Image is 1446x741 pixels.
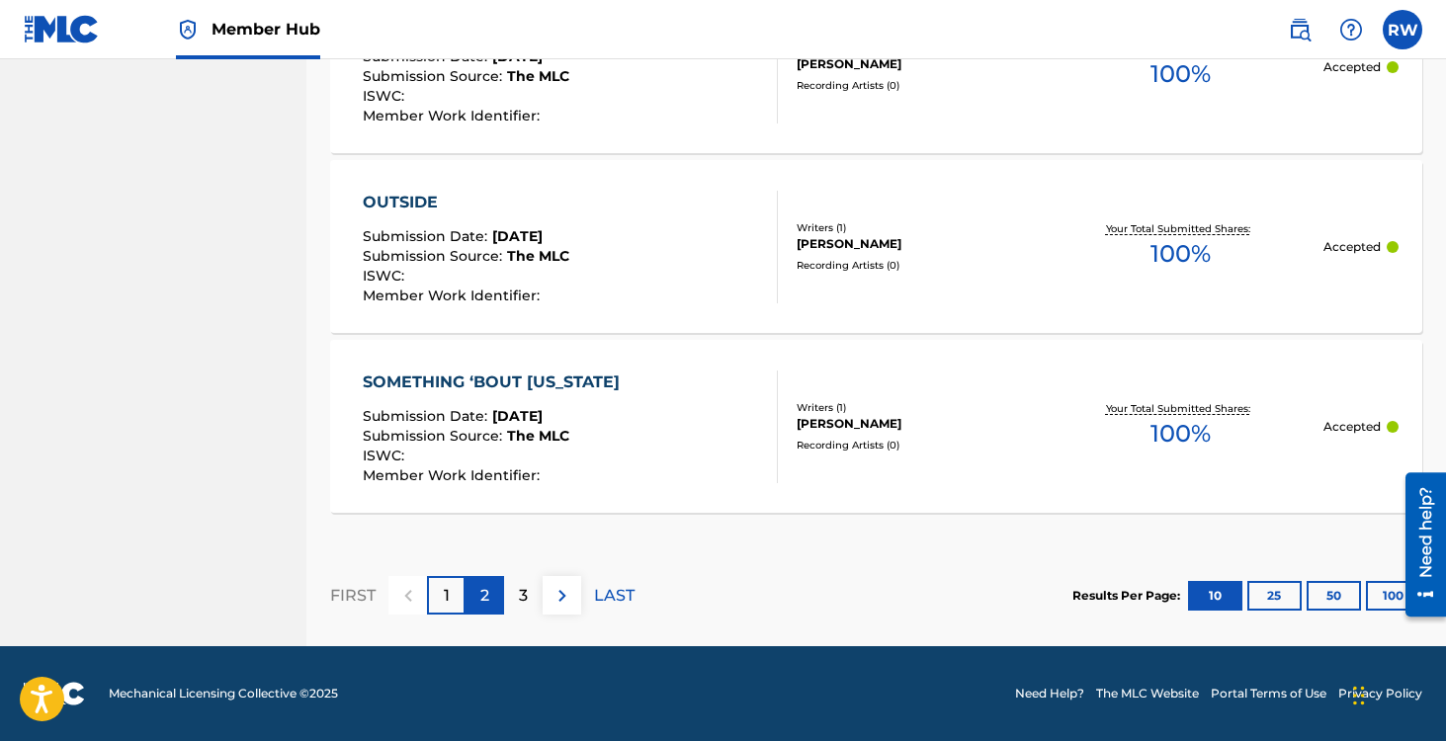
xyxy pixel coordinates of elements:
[507,247,569,265] span: The MLC
[797,415,1037,433] div: [PERSON_NAME]
[1247,581,1302,611] button: 25
[330,584,376,608] p: FIRST
[363,191,569,214] div: OUTSIDE
[363,227,492,245] span: Submission Date :
[363,47,492,65] span: Submission Date :
[1280,10,1319,49] a: Public Search
[1323,238,1381,256] p: Accepted
[24,15,100,43] img: MLC Logo
[363,267,409,285] span: ISWC :
[363,107,545,124] span: Member Work Identifier :
[330,340,1422,513] a: SOMETHING ‘BOUT [US_STATE]Submission Date:[DATE]Submission Source:The MLCISWC:Member Work Identif...
[1150,416,1211,452] span: 100 %
[797,258,1037,273] div: Recording Artists ( 0 )
[1211,685,1326,702] a: Portal Terms of Use
[1015,685,1084,702] a: Need Help?
[363,87,409,105] span: ISWC :
[1288,18,1312,41] img: search
[1366,581,1420,611] button: 100
[1391,465,1446,624] iframe: Resource Center
[492,407,543,425] span: [DATE]
[797,220,1037,235] div: Writers ( 1 )
[1106,221,1255,236] p: Your Total Submitted Shares:
[330,160,1422,333] a: OUTSIDESubmission Date:[DATE]Submission Source:The MLCISWC:Member Work Identifier:Writers (1)[PER...
[1383,10,1422,49] div: User Menu
[1323,58,1381,76] p: Accepted
[363,407,492,425] span: Submission Date :
[594,584,635,608] p: LAST
[1353,666,1365,725] div: Drag
[363,370,630,394] div: SOMETHING ‘BOUT [US_STATE]
[363,427,507,445] span: Submission Source :
[176,18,200,41] img: Top Rightsholder
[212,18,320,41] span: Member Hub
[797,438,1037,453] div: Recording Artists ( 0 )
[1150,236,1211,272] span: 100 %
[363,247,507,265] span: Submission Source :
[1072,587,1185,605] p: Results Per Page:
[507,67,569,85] span: The MLC
[1331,10,1371,49] div: Help
[492,227,543,245] span: [DATE]
[492,47,543,65] span: [DATE]
[480,584,489,608] p: 2
[797,55,1037,73] div: [PERSON_NAME]
[1323,418,1381,436] p: Accepted
[797,400,1037,415] div: Writers ( 1 )
[363,447,409,464] span: ISWC :
[1188,581,1242,611] button: 10
[1338,685,1422,702] a: Privacy Policy
[363,287,545,304] span: Member Work Identifier :
[444,584,450,608] p: 1
[1339,18,1363,41] img: help
[24,682,85,705] img: logo
[507,427,569,445] span: The MLC
[363,67,507,85] span: Submission Source :
[797,235,1037,253] div: [PERSON_NAME]
[1150,56,1211,92] span: 100 %
[797,78,1037,93] div: Recording Artists ( 0 )
[551,584,574,608] img: right
[1347,646,1446,741] iframe: Chat Widget
[519,584,528,608] p: 3
[1307,581,1361,611] button: 50
[1096,685,1199,702] a: The MLC Website
[1106,401,1255,416] p: Your Total Submitted Shares:
[363,466,545,484] span: Member Work Identifier :
[109,685,338,702] span: Mechanical Licensing Collective © 2025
